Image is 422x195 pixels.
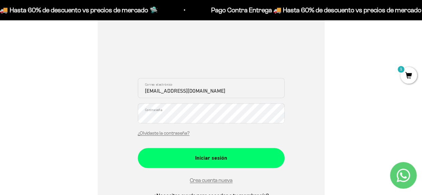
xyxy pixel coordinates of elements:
mark: 1 [397,65,405,73]
button: Iniciar sesión [138,148,285,168]
iframe: Social Login Buttons [138,31,285,70]
a: 1 [400,72,417,80]
div: Iniciar sesión [151,154,271,162]
a: Crea cuenta nueva [190,177,233,183]
a: ¿Olvidaste la contraseña? [138,131,189,136]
